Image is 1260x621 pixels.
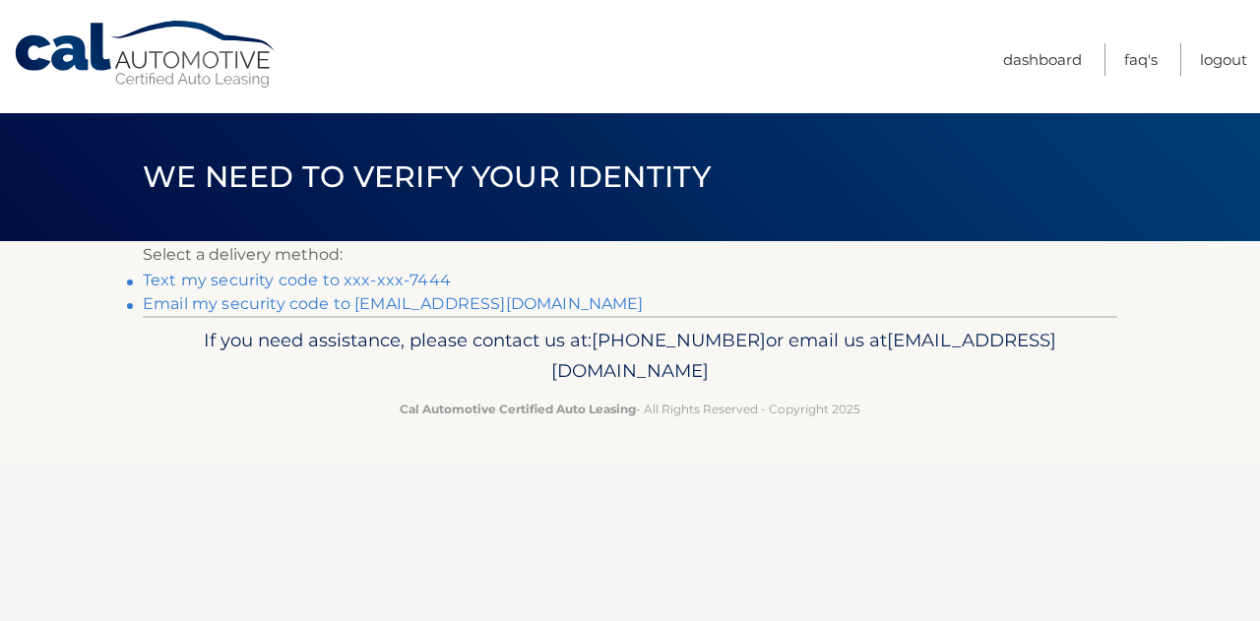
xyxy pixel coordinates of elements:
[143,241,1117,269] p: Select a delivery method:
[156,325,1104,388] p: If you need assistance, please contact us at: or email us at
[1200,43,1247,76] a: Logout
[143,294,644,313] a: Email my security code to [EMAIL_ADDRESS][DOMAIN_NAME]
[1124,43,1158,76] a: FAQ's
[1003,43,1082,76] a: Dashboard
[143,271,451,289] a: Text my security code to xxx-xxx-7444
[156,399,1104,419] p: - All Rights Reserved - Copyright 2025
[13,20,279,90] a: Cal Automotive
[592,329,766,351] span: [PHONE_NUMBER]
[143,158,711,195] span: We need to verify your identity
[400,402,636,416] strong: Cal Automotive Certified Auto Leasing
